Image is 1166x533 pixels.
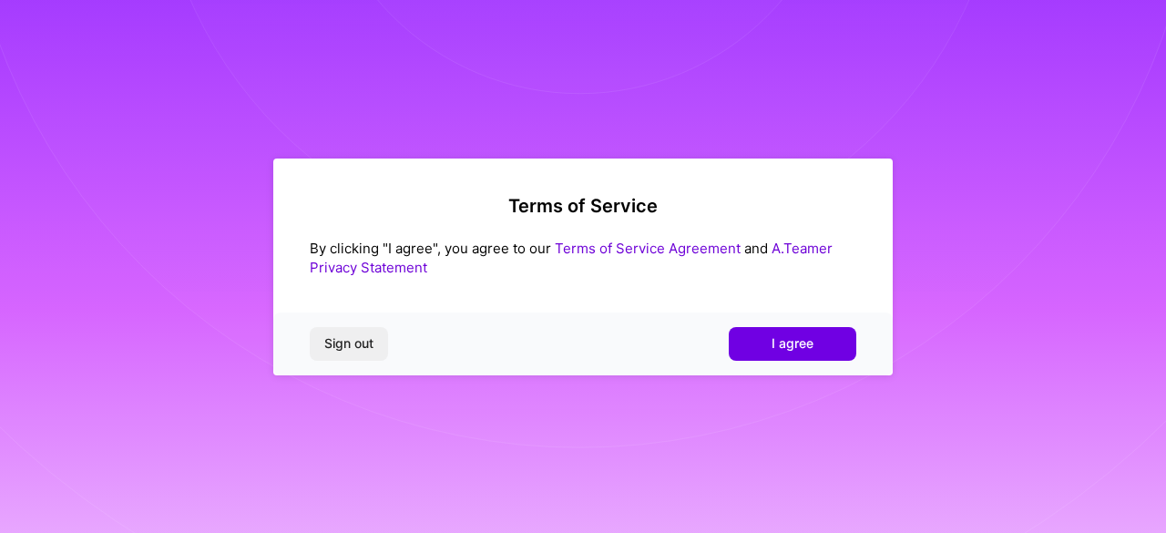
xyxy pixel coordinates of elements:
span: I agree [772,334,813,353]
a: Terms of Service Agreement [555,240,741,257]
div: By clicking "I agree", you agree to our and [310,239,856,277]
span: Sign out [324,334,373,353]
button: Sign out [310,327,388,360]
h2: Terms of Service [310,195,856,217]
button: I agree [729,327,856,360]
